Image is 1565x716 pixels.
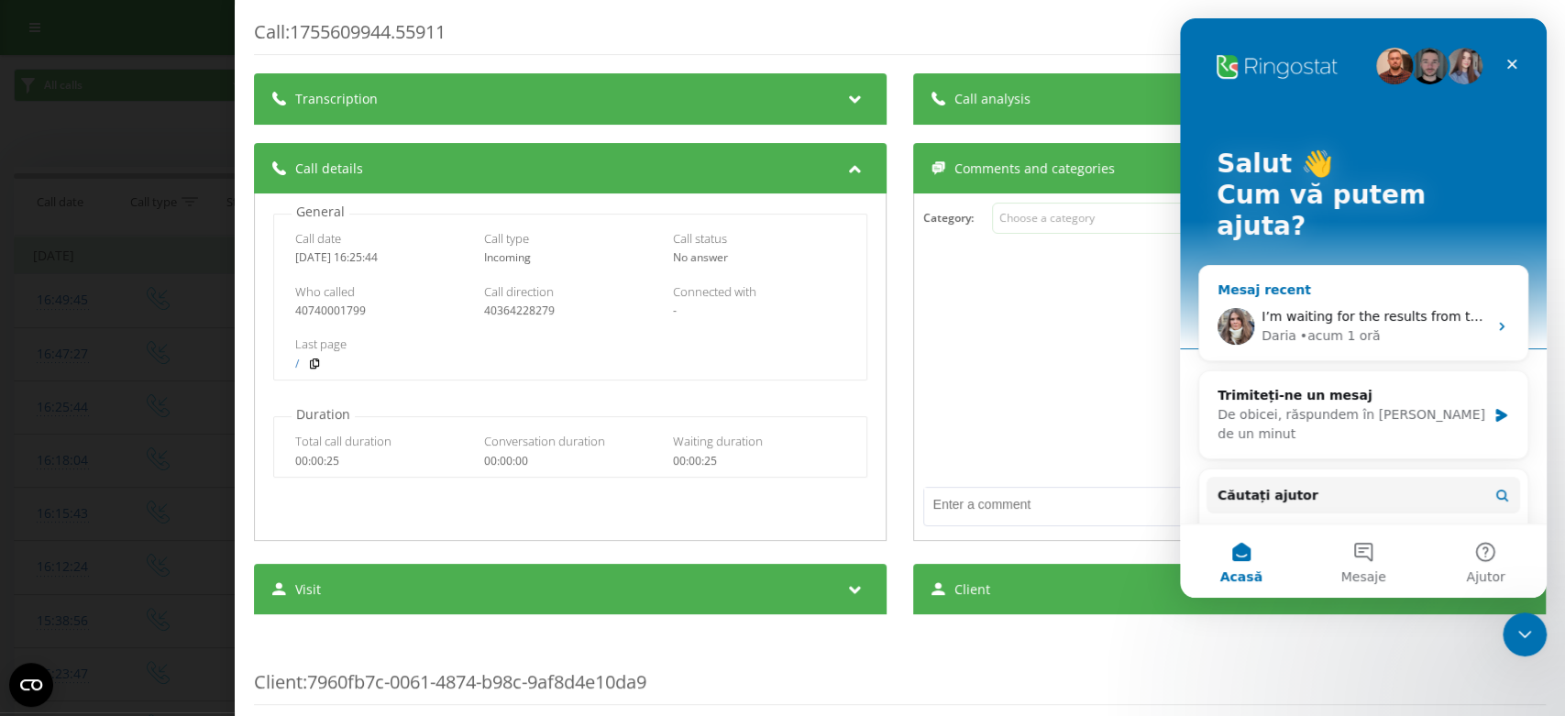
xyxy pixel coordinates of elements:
h4: Category : [923,212,992,225]
button: Mesaje [122,506,244,579]
a: / [295,358,299,370]
p: Duration [292,405,355,424]
span: Call type [484,230,529,247]
div: De obicei, răspundem în [PERSON_NAME] de un minut [38,387,306,425]
button: Ajutor [245,506,367,579]
div: 00:00:00 [484,455,656,468]
span: Connected with [673,283,756,300]
div: - [673,304,845,317]
div: Call : 1755609944.55911 [254,19,1546,55]
span: Call details [295,160,363,178]
span: I’m waiting for the results from the telephony team, and I’ll update you as soon as I have them. [82,291,697,305]
div: Închidere [315,29,348,62]
span: Căutați ajutor [38,468,138,487]
iframe: Intercom live chat [1180,18,1547,598]
span: Mesaje [160,552,205,565]
span: Waiting duration [673,433,763,449]
button: Open CMP widget [9,663,53,707]
div: Trimiteți-ne un mesajDe obicei, răspundem în [PERSON_NAME] de un minut [18,352,348,441]
span: Call date [295,230,341,247]
iframe: Intercom live chat [1503,612,1547,656]
div: 40740001799 [295,304,468,317]
span: Incoming [484,249,531,265]
div: • acum 1 oră [120,308,201,327]
div: 00:00:25 [295,455,468,468]
span: Acasă [39,552,82,565]
span: Who called [295,283,355,300]
div: [DATE] 16:25:44 [295,251,468,264]
span: Client [954,580,990,599]
p: General [292,203,349,221]
span: Transcription [295,90,378,108]
span: Comments and categories [954,160,1115,178]
span: Call status [673,230,727,247]
span: Client [254,669,303,694]
span: Visit [295,580,321,599]
span: Total call duration [295,433,391,449]
button: Căutați ajutor [27,458,340,495]
div: 00:00:25 [673,455,845,468]
span: Ajutor [286,552,325,565]
span: Last page [295,336,347,352]
div: Daria [82,308,116,327]
span: Conversation duration [484,433,605,449]
span: Call direction [484,283,554,300]
span: No answer [673,249,728,265]
div: Choose a category [999,211,1229,226]
div: 40364228279 [484,304,656,317]
span: Call analysis [954,90,1030,108]
div: : 7960fb7c-0061-4874-b98c-9af8d4e10da9 [254,633,1546,705]
div: Trimiteți-ne un mesaj [38,368,306,387]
